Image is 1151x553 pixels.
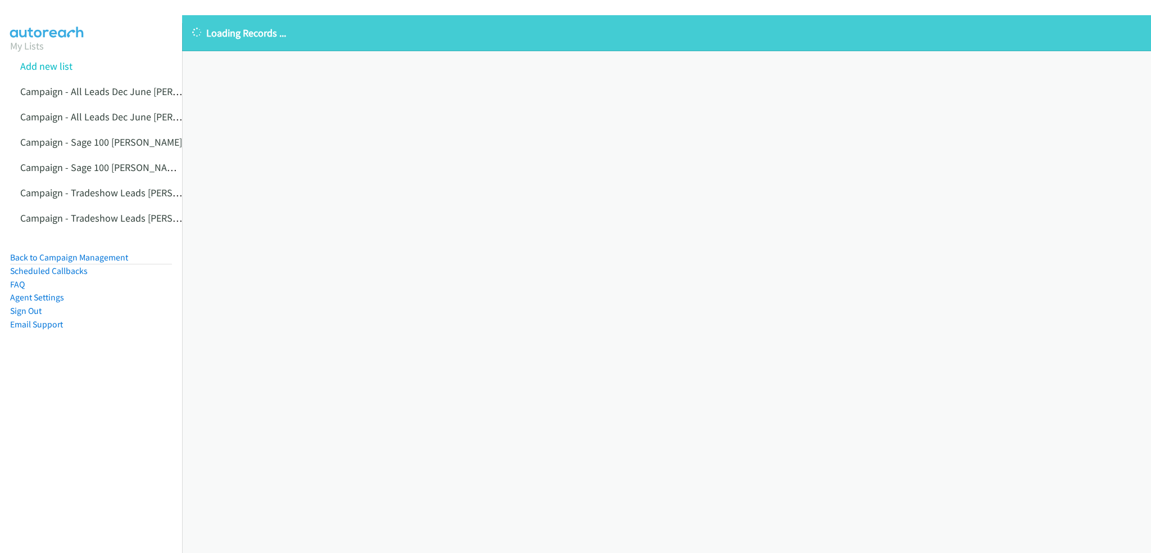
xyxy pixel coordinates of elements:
[20,212,251,224] a: Campaign - Tradeshow Leads [PERSON_NAME] Cloned
[10,292,64,303] a: Agent Settings
[10,319,63,330] a: Email Support
[10,279,25,290] a: FAQ
[10,266,88,276] a: Scheduled Callbacks
[192,25,1141,41] p: Loading Records ...
[20,161,215,174] a: Campaign - Sage 100 [PERSON_NAME] Cloned
[20,136,182,149] a: Campaign - Sage 100 [PERSON_NAME]
[20,60,72,73] a: Add new list
[10,39,44,52] a: My Lists
[20,85,224,98] a: Campaign - All Leads Dec June [PERSON_NAME]
[10,252,128,263] a: Back to Campaign Management
[20,186,219,199] a: Campaign - Tradeshow Leads [PERSON_NAME]
[20,110,257,123] a: Campaign - All Leads Dec June [PERSON_NAME] Cloned
[10,305,42,316] a: Sign Out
